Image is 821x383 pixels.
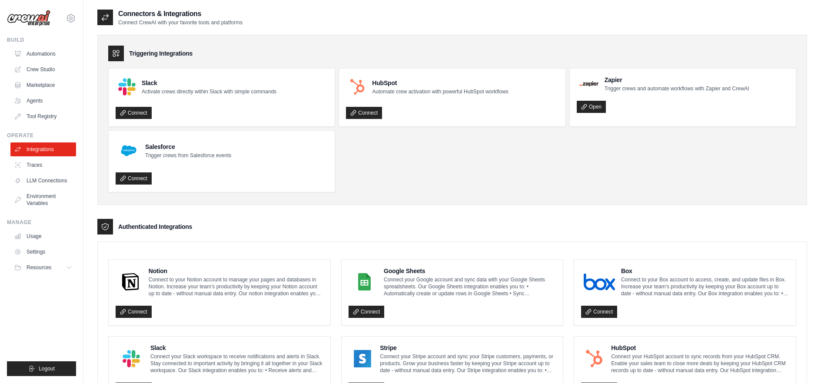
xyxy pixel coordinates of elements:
p: Activate crews directly within Slack with simple commands [142,88,276,95]
a: Connect [349,306,385,318]
a: Agents [10,94,76,108]
span: Resources [27,264,51,271]
div: Manage [7,219,76,226]
p: Trigger crews from Salesforce events [145,152,231,159]
h3: Triggering Integrations [129,49,193,58]
a: Settings [10,245,76,259]
p: Connect to your Notion account to manage your pages and databases in Notion. Increase your team’s... [149,276,323,297]
button: Resources [10,261,76,274]
a: Usage [10,229,76,243]
h4: HubSpot [372,79,508,87]
a: Open [577,101,606,113]
a: Connect [116,172,152,185]
h4: Slack [150,343,323,352]
h3: Authenticated Integrations [118,222,192,231]
h4: HubSpot [611,343,789,352]
a: LLM Connections [10,174,76,188]
img: Zapier Logo [579,81,598,86]
h4: Stripe [380,343,556,352]
a: Connect [346,107,382,119]
img: HubSpot Logo [584,350,605,367]
h4: Notion [149,267,323,275]
h4: Zapier [605,76,749,84]
a: Connect [581,306,617,318]
p: Connect your Stripe account and sync your Stripe customers, payments, or products. Grow your busi... [380,353,556,374]
img: Box Logo [584,273,615,291]
span: Logout [39,365,55,372]
p: Connect your HubSpot account to sync records from your HubSpot CRM. Enable your sales team to clo... [611,353,789,374]
h4: Box [621,267,789,275]
a: Automations [10,47,76,61]
h4: Slack [142,79,276,87]
h2: Connectors & Integrations [118,9,243,19]
p: Automate crew activation with powerful HubSpot workflows [372,88,508,95]
a: Traces [10,158,76,172]
img: Logo [7,10,50,26]
a: Environment Variables [10,189,76,210]
img: Google Sheets Logo [351,273,378,291]
div: Build [7,36,76,43]
p: Connect CrewAI with your favorite tools and platforms [118,19,243,26]
h4: Google Sheets [384,267,556,275]
img: Slack Logo [118,78,136,96]
h4: Salesforce [145,142,231,151]
p: Connect to your Box account to access, create, and update files in Box. Increase your team’s prod... [621,276,789,297]
img: Notion Logo [118,273,143,291]
p: Connect your Slack workspace to receive notifications and alerts in Slack. Stay connected to impo... [150,353,323,374]
p: Trigger crews and automate workflows with Zapier and CrewAI [605,85,749,92]
a: Connect [116,107,152,119]
img: Stripe Logo [351,350,374,367]
div: Operate [7,132,76,139]
a: Integrations [10,142,76,156]
img: Salesforce Logo [118,140,139,161]
a: Tool Registry [10,109,76,123]
a: Marketplace [10,78,76,92]
a: Connect [116,306,152,318]
img: Slack Logo [118,350,144,367]
img: HubSpot Logo [349,78,366,96]
a: Crew Studio [10,63,76,76]
button: Logout [7,361,76,376]
p: Connect your Google account and sync data with your Google Sheets spreadsheets. Our Google Sheets... [384,276,556,297]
